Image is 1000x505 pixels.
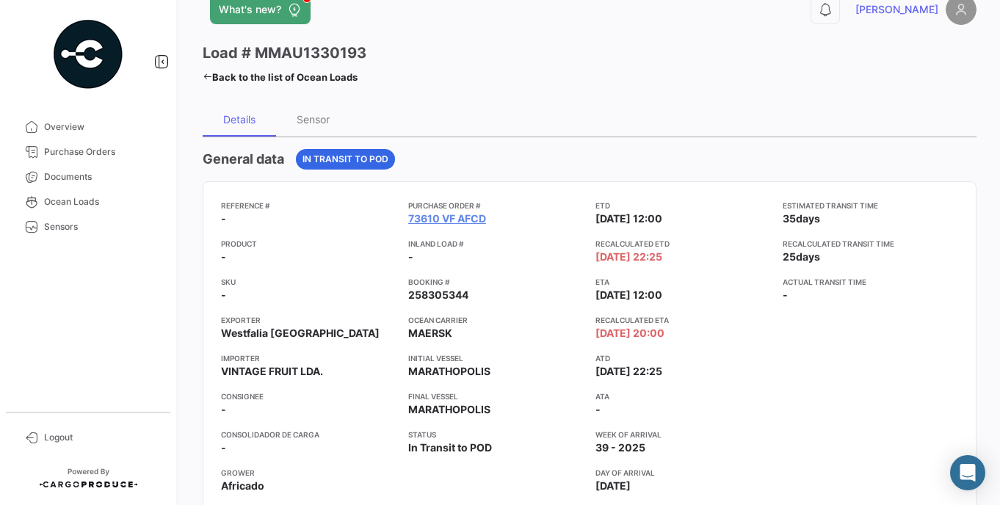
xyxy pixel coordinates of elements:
[51,18,125,91] img: powered-by.png
[302,153,388,166] span: In Transit to POD
[408,238,584,250] app-card-info-title: Inland Load #
[595,429,771,440] app-card-info-title: Week of arrival
[221,390,396,402] app-card-info-title: Consignee
[44,431,159,444] span: Logout
[855,2,938,17] span: [PERSON_NAME]
[595,238,771,250] app-card-info-title: Recalculated ETD
[408,314,584,326] app-card-info-title: Ocean Carrier
[796,212,820,225] span: days
[595,390,771,402] app-card-info-title: ATA
[221,326,380,341] span: Westfalia [GEOGRAPHIC_DATA]
[408,429,584,440] app-card-info-title: Status
[408,211,486,226] a: 73610 VF AFCD
[223,113,256,126] div: Details
[221,352,396,364] app-card-info-title: Importer
[221,314,396,326] app-card-info-title: Exporter
[783,276,958,288] app-card-info-title: Actual transit time
[408,250,413,264] span: -
[44,145,159,159] span: Purchase Orders
[595,200,771,211] app-card-info-title: ETD
[203,43,366,63] h3: Load # MMAU1330193
[12,164,164,189] a: Documents
[408,200,584,211] app-card-info-title: Purchase Order #
[595,402,601,417] span: -
[12,189,164,214] a: Ocean Loads
[783,250,796,263] span: 25
[12,214,164,239] a: Sensors
[595,364,662,379] span: [DATE] 22:25
[221,211,226,226] span: -
[783,238,958,250] app-card-info-title: Recalculated transit time
[595,276,771,288] app-card-info-title: ETA
[221,429,396,440] app-card-info-title: Consolidador de Carga
[595,250,662,264] span: [DATE] 22:25
[408,390,584,402] app-card-info-title: Final Vessel
[203,149,284,170] h4: General data
[595,288,662,302] span: [DATE] 12:00
[221,440,226,455] span: -
[221,402,226,417] span: -
[595,326,664,341] span: [DATE] 20:00
[408,276,584,288] app-card-info-title: Booking #
[221,479,264,493] span: Africado
[408,352,584,364] app-card-info-title: Initial Vessel
[219,2,281,17] span: What's new?
[408,288,468,302] span: 258305344
[44,220,159,233] span: Sensors
[221,288,226,302] span: -
[950,455,985,490] div: Abrir Intercom Messenger
[595,352,771,364] app-card-info-title: ATD
[595,314,771,326] app-card-info-title: Recalculated ETA
[595,467,771,479] app-card-info-title: Day of arrival
[297,113,330,126] div: Sensor
[44,195,159,208] span: Ocean Loads
[408,364,490,379] span: MARATHOPOLIS
[595,440,645,455] span: 39 - 2025
[221,250,226,264] span: -
[44,120,159,134] span: Overview
[783,288,788,301] span: -
[44,170,159,184] span: Documents
[221,276,396,288] app-card-info-title: SKU
[203,67,358,87] a: Back to the list of Ocean Loads
[221,364,323,379] span: VINTAGE FRUIT LDA.
[783,200,958,211] app-card-info-title: Estimated transit time
[783,212,796,225] span: 35
[221,238,396,250] app-card-info-title: Product
[796,250,820,263] span: days
[221,467,396,479] app-card-info-title: Grower
[221,200,396,211] app-card-info-title: Reference #
[408,326,452,341] span: MAERSK
[595,211,662,226] span: [DATE] 12:00
[595,479,631,493] span: [DATE]
[408,402,490,417] span: MARATHOPOLIS
[12,139,164,164] a: Purchase Orders
[12,115,164,139] a: Overview
[408,440,492,455] span: In Transit to POD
